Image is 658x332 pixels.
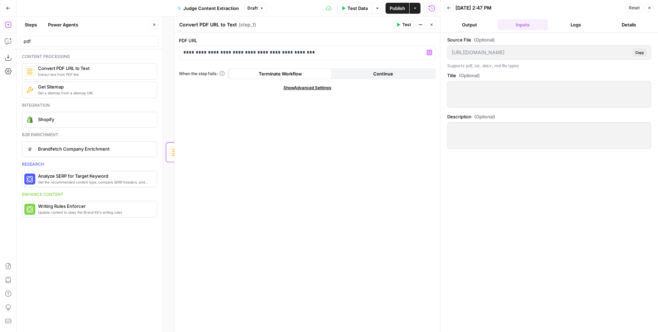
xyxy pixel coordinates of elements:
span: Test [402,22,411,28]
img: 62yuwf1kr9krw125ghy9mteuwaw4 [26,68,33,75]
span: Brandfetch Company Enrichment [38,145,151,152]
button: Continue [332,68,435,79]
p: Supports .pdf, .txt, .docx, .md file types [447,62,651,69]
div: Content processing [22,54,157,60]
span: Reset [629,5,640,11]
button: Steps [21,19,41,30]
div: Enhance content [22,191,157,198]
label: Title [447,72,651,79]
button: Logs [551,19,601,30]
span: Analyze SERP for Target Keyword [38,173,151,179]
button: Judge Content Extraction [173,3,243,14]
span: Get Sitemap [38,83,151,90]
a: When the step fails: [179,71,225,77]
img: d2drbpdw36vhgieguaa2mb4tee3c [26,146,33,153]
img: download.png [26,116,33,123]
span: Show Advanced Settings [283,85,331,91]
button: Power Agents [44,19,82,30]
input: Search steps [24,38,156,45]
span: Update content to obey the Brand Kit's writing rules [38,210,151,215]
span: Continue [373,70,393,77]
span: (Optional) [474,113,495,120]
span: Test Data [348,5,368,12]
span: Writing Rules Enforcer [38,203,151,210]
textarea: Convert PDF URL to Text [179,21,237,28]
span: Publish [390,5,405,12]
button: Test [393,20,414,29]
button: Details [604,19,654,30]
button: Draft [244,4,267,13]
button: Test Data [337,3,372,14]
label: Description [447,113,651,120]
button: Inputs [498,19,548,30]
div: B2b enrichment [22,132,157,138]
span: Get a sitemap from a sitemap URL [38,90,151,96]
img: f4ipyughhjoltrt2pmrkdvcgegex [26,86,33,93]
span: Terminate Workflow [259,70,302,77]
span: Copy [635,50,644,55]
span: Extract text from PDF link [38,72,151,77]
span: (Optional) [459,72,480,79]
button: Output [444,19,495,30]
button: Reset [626,3,643,12]
span: Judge Content Extraction [183,5,239,12]
span: (Optional) [474,36,495,43]
span: ( step_1 ) [239,21,256,28]
span: Shopify [38,116,151,123]
div: Integration [22,102,157,108]
div: Research [22,161,157,167]
button: Copy [633,48,647,57]
span: Draft [247,5,258,11]
span: Get the recommended content type, compare SERP headers, and analyze SERP patterns [38,179,151,185]
label: PDF URL [179,37,436,44]
label: Source File [447,36,651,43]
span: Convert PDF URL to Text [38,65,151,72]
button: Publish [386,3,409,14]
